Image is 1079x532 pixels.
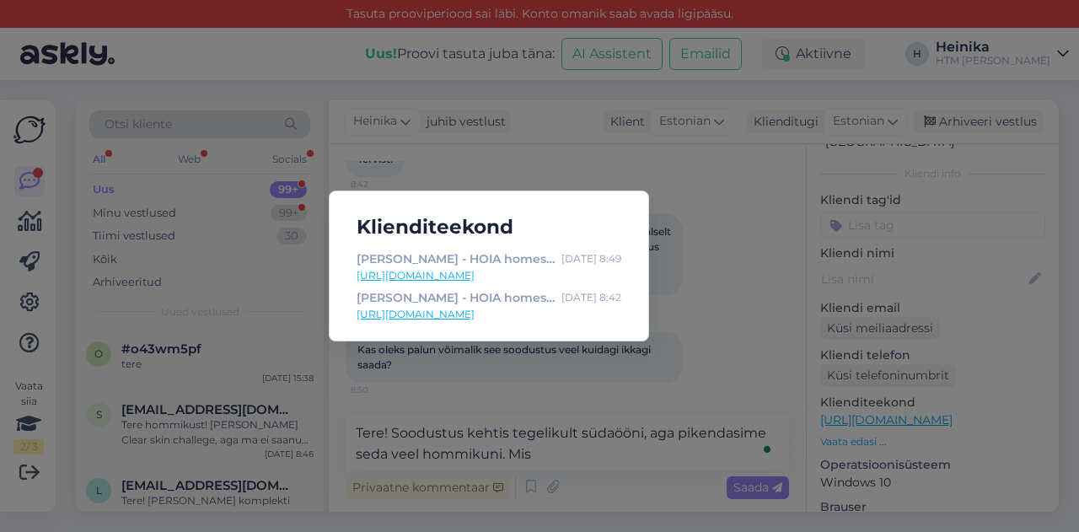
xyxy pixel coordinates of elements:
[561,288,621,307] div: [DATE] 8:42
[357,307,621,322] a: [URL][DOMAIN_NAME]
[357,250,555,268] div: [PERSON_NAME] - HOIA homespa
[343,212,635,243] h5: Klienditeekond
[357,268,621,283] a: [URL][DOMAIN_NAME]
[357,288,555,307] div: [PERSON_NAME] - HOIA homespa
[561,250,621,268] div: [DATE] 8:49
